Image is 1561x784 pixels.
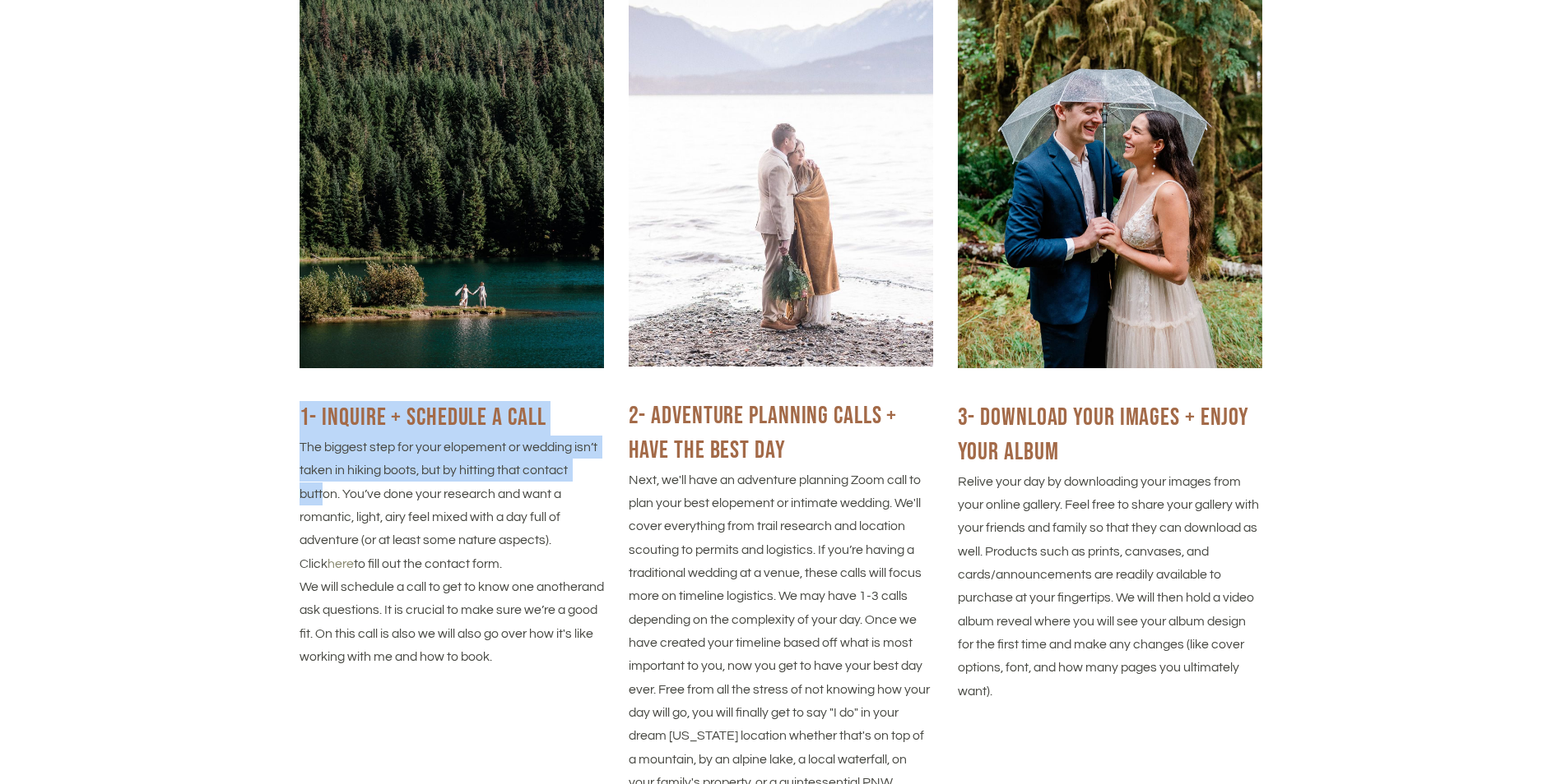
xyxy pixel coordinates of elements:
h2: 2- ADVENTURE PLANNING CALLS + Have the best DAY [629,399,933,468]
p: We will schedule a call to get to know one another his call is also we will also go over how it's... [300,575,604,668]
h2: 1- INQUIRE + Schedule a Call [300,401,604,436]
a: here [328,557,354,570]
h2: 3- Download your images + Enjoy your album [958,401,1262,469]
span: Relive your day by downloading your images from your online gallery. Feel free to share your gall... [958,475,1261,698]
span: and ask questions. It is crucial to make sure we’re a good fit. On t [300,580,606,640]
p: The biggest step for your elopement or wedding isn’t taken in hiking boots, but by hitting that c... [300,436,604,575]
